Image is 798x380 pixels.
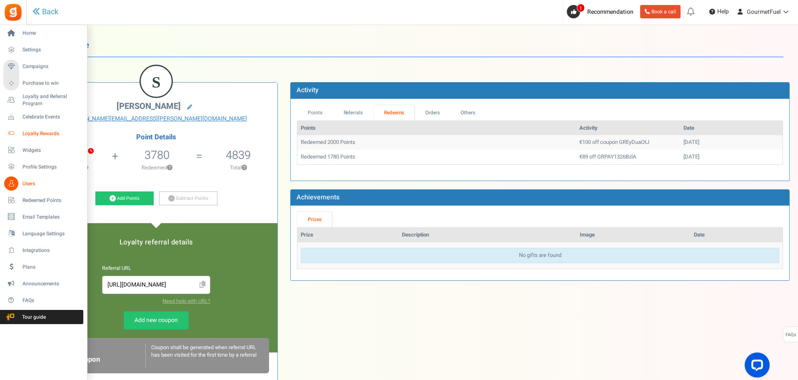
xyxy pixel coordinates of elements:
[3,176,83,191] a: Users
[3,226,83,241] a: Language Settings
[43,239,269,246] h5: Loyalty referral details
[4,3,22,22] img: Gratisfaction
[3,76,83,91] a: Purchase to win
[691,228,783,242] th: Date
[22,180,81,187] span: Users
[22,63,81,70] span: Campaigns
[297,135,576,150] td: Redeemed 2000 Points
[242,165,247,171] button: ?
[399,228,576,242] th: Description
[747,8,781,16] span: GourmetFuel
[226,149,251,161] h5: 4839
[715,8,729,16] span: Help
[680,150,783,164] td: [DATE]
[680,121,783,136] th: Date
[22,230,81,237] span: Language Settings
[95,191,154,206] a: Add Points
[167,165,172,171] button: ?
[145,149,170,161] h5: 3780
[297,150,576,164] td: Redeemed 1780 Points
[117,100,181,112] span: [PERSON_NAME]
[576,135,680,150] td: €100 off coupon GREyDuaOtJ
[3,193,83,207] a: Redeemed Points
[3,277,83,291] a: Announcements
[22,247,81,254] span: Integrations
[3,60,83,74] a: Campaigns
[576,150,680,164] td: €89 off GRPAY1326BzlA
[587,8,633,16] span: Recommendation
[35,133,277,141] h4: Point Details
[3,293,83,307] a: FAQs
[567,5,637,18] a: 1 Recommendation
[297,212,332,227] a: Prizes
[3,210,83,224] a: Email Templates
[22,264,81,271] span: Plans
[102,266,210,272] h6: Referral URL
[41,115,271,123] a: [PERSON_NAME][EMAIL_ADDRESS][PERSON_NAME][DOMAIN_NAME]
[162,297,210,305] a: Need help with URL?
[706,5,732,18] a: Help
[3,93,83,107] a: Loyalty and Referral Program
[145,344,263,367] div: Coupon shall be generated when referral URL has been visited for the first time by a referral
[3,143,83,157] a: Widgets
[124,311,189,330] a: Add new coupon
[297,105,333,121] a: Points
[3,26,83,40] a: Home
[22,113,81,121] span: Celebrate Events
[159,191,217,206] a: Subtract Points
[3,43,83,57] a: Settings
[22,147,81,154] span: Widgets
[576,228,691,242] th: Image
[203,164,273,171] p: Total
[119,164,195,171] p: Redeemed
[22,297,81,304] span: FAQs
[3,260,83,274] a: Plans
[41,33,783,57] h1: User Profile
[785,327,796,343] span: FAQs
[4,314,62,321] span: Tour guide
[414,105,450,121] a: Orders
[297,85,319,95] b: Activity
[3,160,83,174] a: Profile Settings
[680,135,783,150] td: [DATE]
[22,30,81,37] span: Home
[333,105,374,121] a: Referrals
[22,93,83,107] span: Loyalty and Referral Program
[374,105,415,121] a: Redeems
[196,278,209,292] span: Click to Copy
[301,248,779,263] div: No gifts are found
[297,192,339,202] b: Achievements
[22,280,81,287] span: Announcements
[297,228,398,242] th: Prize
[141,66,172,98] figcaption: S
[22,197,81,204] span: Redeemed Points
[577,4,585,12] span: 1
[22,46,81,53] span: Settings
[22,130,81,137] span: Loyalty Rewards
[3,126,83,141] a: Loyalty Rewards
[22,214,81,221] span: Email Templates
[3,110,83,124] a: Celebrate Events
[576,121,680,136] th: Activity
[3,243,83,257] a: Integrations
[49,348,145,363] h6: Loyalty Referral Coupon
[450,105,486,121] a: Others
[297,121,576,136] th: Points
[22,164,81,171] span: Profile Settings
[640,5,681,18] a: Book a call
[22,80,81,87] span: Purchase to win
